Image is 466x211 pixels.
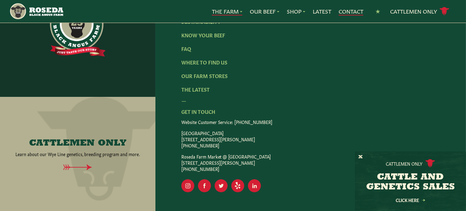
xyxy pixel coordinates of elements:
[339,7,363,15] a: Contact
[386,160,423,167] p: Cattlemen Only
[425,159,435,168] img: cattle-icon.svg
[215,179,228,192] a: Visit Our Twitter Page
[390,6,449,17] a: Cattlemen Only
[181,97,440,104] div: —
[181,86,210,93] a: The Latest
[313,7,331,15] a: Latest
[181,119,440,125] p: Website Customer Service: [PHONE_NUMBER]
[9,2,63,20] img: https://roseda.com/wp-content/uploads/2021/05/roseda-25-header.png
[212,7,242,15] a: The Farm
[181,153,440,172] p: Roseda Farm Market @ [GEOGRAPHIC_DATA] [STREET_ADDRESS][PERSON_NAME] [PHONE_NUMBER]
[13,139,142,157] a: CATTLEMEN ONLY Learn about our Wye Line genetics, breeding program and more.
[231,179,244,192] a: Visit Our Yelp Page
[181,59,228,65] a: Where To Find Us
[181,45,191,52] a: FAQ
[248,179,261,192] a: Visit Our LinkedIn Page
[181,130,440,148] p: [GEOGRAPHIC_DATA] [STREET_ADDRESS][PERSON_NAME] [PHONE_NUMBER]
[15,151,140,157] p: Learn about our Wye Line genetics, breeding program and more.
[358,154,363,160] button: X
[383,198,438,202] a: Click Here
[287,7,305,15] a: Shop
[181,72,228,79] a: Our Farm Stores
[198,179,211,192] a: Visit Our Facebook Page
[29,139,126,148] h4: CATTLEMEN ONLY
[250,7,279,15] a: Our Beef
[181,179,194,192] a: Visit Our Instagram Page
[363,172,458,192] h3: CATTLE AND GENETICS SALES
[181,31,225,38] a: Know Your Beef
